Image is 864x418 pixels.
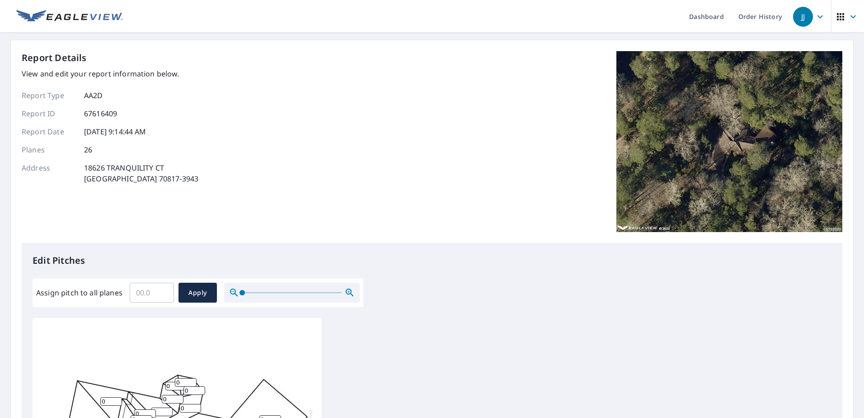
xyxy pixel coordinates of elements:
[36,287,122,298] label: Assign pitch to all planes
[22,126,76,137] p: Report Date
[793,7,813,27] div: JJ
[33,254,831,267] p: Edit Pitches
[616,51,842,232] img: Top image
[22,108,76,119] p: Report ID
[22,144,76,155] p: Planes
[84,162,198,184] p: 18626 TRANQUILITY CT [GEOGRAPHIC_DATA] 70817-3943
[16,10,123,24] img: EV Logo
[130,280,174,305] input: 00.0
[84,126,146,137] p: [DATE] 9:14:44 AM
[178,283,217,303] button: Apply
[186,287,210,299] span: Apply
[22,90,76,101] p: Report Type
[22,162,76,184] p: Address
[84,90,103,101] p: AA2D
[22,51,87,65] p: Report Details
[22,68,198,79] p: View and edit your report information below.
[84,144,92,155] p: 26
[84,108,117,119] p: 67616409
